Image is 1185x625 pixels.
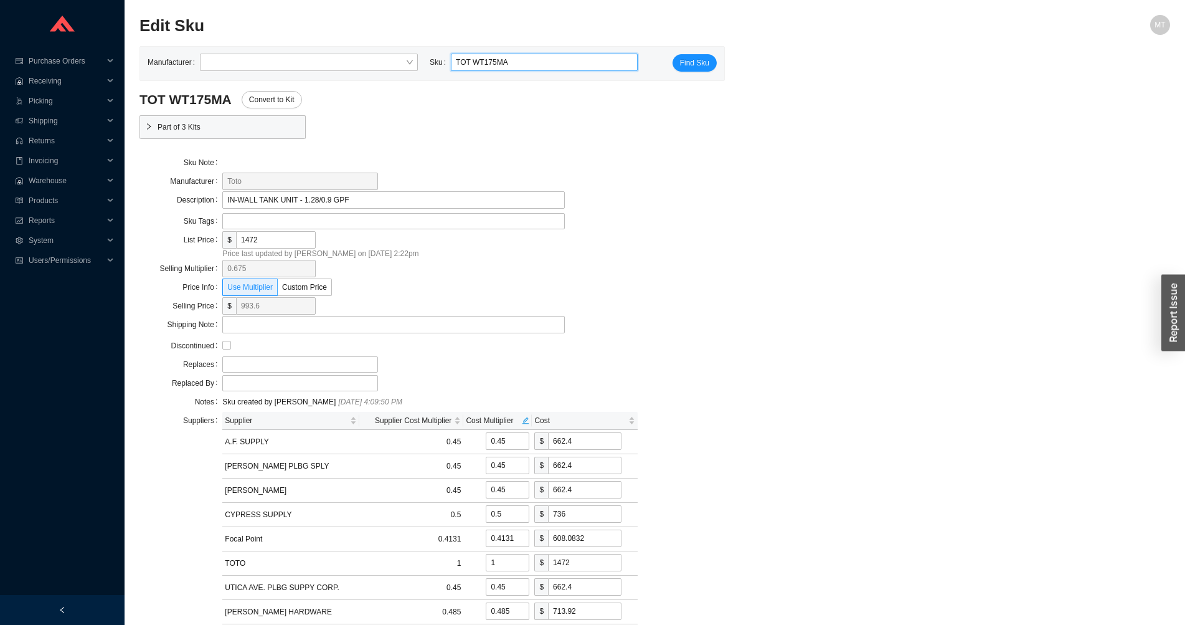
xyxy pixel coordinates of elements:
span: Convert to Kit [249,93,295,106]
label: Replaces [183,356,222,373]
td: Focal Point [222,527,359,551]
td: [PERSON_NAME] PLBG SPLY [222,454,359,479]
td: 0.45 [359,576,464,600]
span: $ [534,603,548,620]
span: Returns [29,131,103,151]
div: Sku created by [PERSON_NAME] [222,396,638,408]
span: customer-service [15,137,24,145]
label: Suppliers [183,412,222,429]
label: Price Info [182,279,222,296]
td: UTICA AVE. PLBG SUPPY CORP. [222,576,359,600]
span: Find Sku [680,57,709,69]
label: Description [177,191,222,209]
span: $ [534,457,548,474]
span: $ [534,578,548,596]
span: System [29,231,103,250]
th: Cost sortable [532,412,638,430]
th: Supplier Cost Multiplier sortable [359,412,464,430]
label: Manufacturer [170,173,222,190]
div: Cost Multiplier [466,414,529,427]
span: Receiving [29,71,103,91]
span: MT [1154,15,1165,35]
button: Convert to Kit [242,91,302,108]
td: TOTO [222,551,359,576]
label: Sku Tags [184,212,223,230]
span: right [145,123,153,130]
h3: TOT WT175MA [139,91,638,108]
label: Selling Multiplier [160,260,223,277]
label: Replaced By [172,375,222,392]
span: idcard [15,257,24,264]
label: Selling Price [172,297,222,315]
textarea: IN-WALL TANK UNIT - 1.28/0.9 GPF [222,191,565,209]
span: Use Multiplier [227,283,273,292]
td: 1 [359,551,464,576]
td: [PERSON_NAME] [222,479,359,503]
span: $ [222,297,236,315]
label: Shipping Note [168,316,223,333]
span: $ [534,432,548,450]
td: 0.45 [359,454,464,479]
span: Picking [29,91,103,111]
td: A.F. SUPPLY [222,430,359,454]
i: [DATE] 4:09:50 PM [338,398,402,406]
label: List Price [184,231,223,249]
span: Warehouse [29,171,103,191]
span: Shipping [29,111,103,131]
label: Discontinued [171,337,223,355]
span: Cost [534,414,626,427]
div: Part of 3 Kits [140,116,305,138]
span: Products [29,191,103,211]
span: Invoicing [29,151,103,171]
span: Users/Permissions [29,250,103,270]
label: Manufacturer [148,54,200,71]
span: left [59,606,66,614]
td: 0.45 [359,430,464,454]
span: Supplier Cost Multiplier [362,414,452,427]
td: 0.485 [359,600,464,624]
td: 0.45 [359,479,464,503]
span: credit-card [15,57,24,65]
span: $ [534,554,548,571]
span: $ [534,505,548,523]
span: Part of 3 Kits [158,121,300,133]
span: edit [522,417,529,424]
td: CYPRESS SUPPLY [222,503,359,527]
td: 0.5 [359,503,464,527]
span: Reports [29,211,103,231]
button: Find Sku [673,54,717,72]
span: Purchase Orders [29,51,103,71]
span: setting [15,237,24,244]
label: Notes [195,393,223,411]
th: Supplier sortable [222,412,359,430]
span: $ [222,231,236,249]
span: book [15,157,24,165]
span: $ [534,481,548,499]
label: Sku [430,54,451,71]
span: $ [534,530,548,547]
span: Supplier [225,414,347,427]
label: Sku Note [184,154,223,171]
div: Price last updated by [PERSON_NAME] on [DATE] 2:22pm [222,247,638,260]
span: read [15,197,24,204]
span: fund [15,217,24,224]
td: 0.4131 [359,527,464,551]
span: Custom Price [282,283,327,292]
td: [PERSON_NAME] HARDWARE [222,600,359,624]
h2: Edit Sku [139,15,912,37]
